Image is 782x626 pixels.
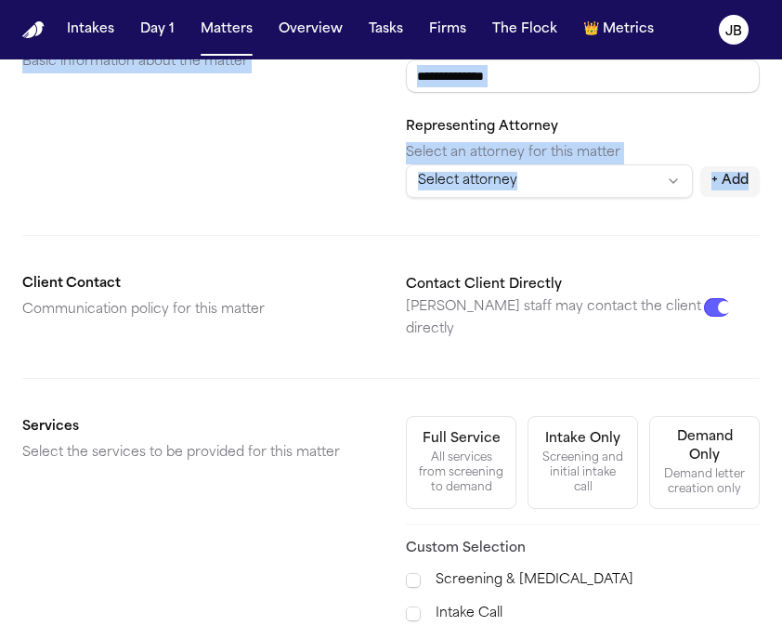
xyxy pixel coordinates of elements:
button: + Add [700,166,760,196]
h2: Services [22,416,376,438]
div: Intake Only [545,430,620,449]
button: Matters [193,13,260,46]
label: Intake Call [436,603,760,625]
p: [PERSON_NAME] staff may contact the client directly [406,296,704,341]
p: Select an attorney for this matter [406,142,760,164]
label: Contact Client Directly [406,278,562,292]
button: Tasks [361,13,411,46]
img: Finch Logo [22,21,45,39]
a: Home [22,21,45,39]
button: Demand OnlyDemand letter creation only [649,416,760,509]
div: Full Service [423,430,501,449]
label: Screening & [MEDICAL_DATA] [436,569,760,592]
div: Screening and initial intake call [540,450,626,495]
h3: Custom Selection [406,540,760,558]
h2: Client Contact [22,273,376,295]
div: Demand letter creation only [661,467,748,497]
p: Select the services to be provided for this matter [22,442,376,464]
p: Basic information about the matter [22,51,376,73]
div: Demand Only [661,428,748,465]
div: All services from screening to demand [418,450,504,495]
button: Intake OnlyScreening and initial intake call [528,416,638,509]
button: Intakes [59,13,122,46]
button: crownMetrics [576,13,661,46]
button: Overview [271,13,350,46]
button: Day 1 [133,13,182,46]
button: Select attorney [406,164,693,198]
button: The Flock [485,13,565,46]
p: Communication policy for this matter [22,299,376,321]
button: Full ServiceAll services from screening to demand [406,416,516,509]
label: Representing Attorney [406,120,558,134]
button: Firms [422,13,474,46]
